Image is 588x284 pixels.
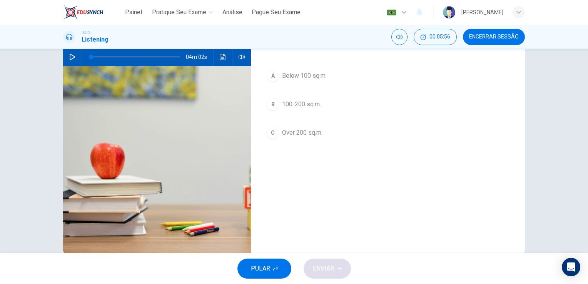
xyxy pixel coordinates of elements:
span: 04m 02s [186,48,213,66]
img: Profile picture [443,6,455,18]
span: 100-200 sq.m. [282,100,321,109]
span: Pague Seu Exame [252,8,301,17]
span: Painel [125,8,142,17]
img: Research [63,66,251,254]
img: EduSynch logo [63,5,104,20]
button: Análise [219,5,246,19]
span: Análise [222,8,242,17]
button: Pratique seu exame [149,5,216,19]
div: Esconder [414,29,457,45]
button: B100-200 sq.m. [263,95,513,114]
span: 00:05:56 [429,34,450,40]
span: Below 100 sq.m. [282,71,327,80]
button: COver 200 sq.m. [263,123,513,142]
span: Pratique seu exame [152,8,206,17]
div: A [267,70,279,82]
button: ABelow 100 sq.m. [263,66,513,85]
button: Painel [121,5,146,19]
span: Encerrar Sessão [469,34,519,40]
div: [PERSON_NAME] [461,8,503,17]
button: Encerrar Sessão [463,29,525,45]
div: B [267,98,279,110]
button: Pague Seu Exame [249,5,304,19]
button: 00:05:56 [414,29,457,45]
div: C [267,127,279,139]
h1: Listening [82,35,109,44]
button: PULAR [237,259,291,279]
a: EduSynch logo [63,5,121,20]
img: pt [387,10,396,15]
span: Over 200 sq.m. [282,128,322,137]
span: IELTS [82,30,90,35]
div: Silenciar [391,29,408,45]
div: Open Intercom Messenger [562,258,580,276]
button: Clique para ver a transcrição do áudio [217,48,229,66]
span: PULAR [251,263,270,274]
